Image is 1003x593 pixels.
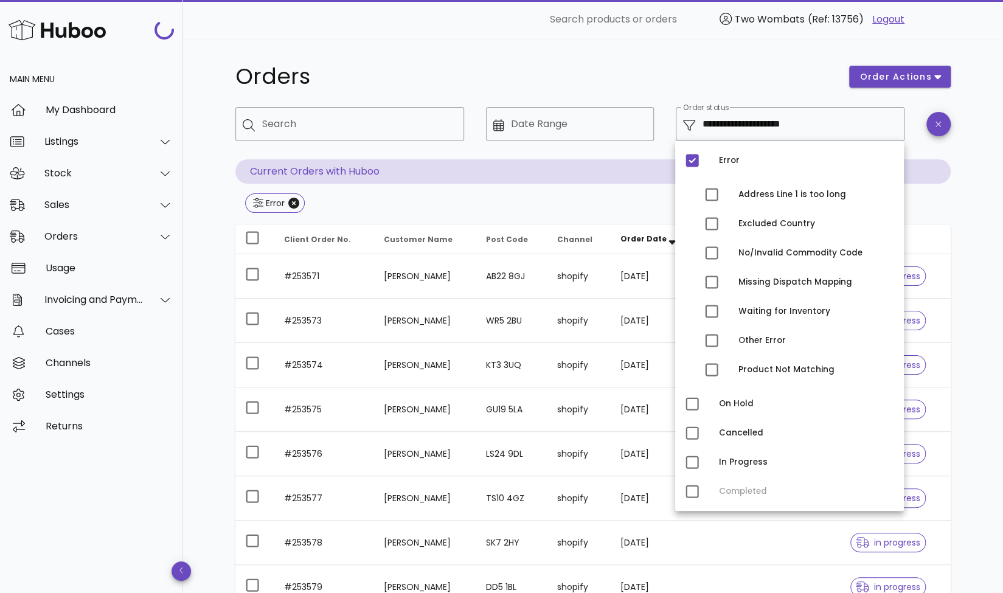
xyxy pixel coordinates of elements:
[547,343,611,387] td: shopify
[611,476,699,521] td: [DATE]
[44,231,144,242] div: Orders
[476,521,547,565] td: SK7 2HY
[274,343,374,387] td: #253574
[274,432,374,476] td: #253576
[719,457,894,467] div: In Progress
[486,234,528,244] span: Post Code
[46,420,173,432] div: Returns
[46,325,173,337] div: Cases
[738,277,894,287] div: Missing Dispatch Mapping
[263,197,285,209] div: Error
[46,104,173,116] div: My Dashboard
[547,432,611,476] td: shopify
[547,254,611,299] td: shopify
[274,521,374,565] td: #253578
[611,254,699,299] td: [DATE]
[547,225,611,254] th: Channel
[374,254,476,299] td: [PERSON_NAME]
[620,234,667,244] span: Order Date
[738,365,894,375] div: Product Not Matching
[738,190,894,199] div: Address Line 1 is too long
[374,299,476,343] td: [PERSON_NAME]
[44,199,144,210] div: Sales
[476,387,547,432] td: GU19 5LA
[557,234,592,244] span: Channel
[235,159,951,184] p: Current Orders with Huboo
[374,521,476,565] td: [PERSON_NAME]
[274,225,374,254] th: Client Order No.
[274,254,374,299] td: #253571
[46,389,173,400] div: Settings
[738,336,894,345] div: Other Error
[738,248,894,258] div: No/Invalid Commodity Code
[611,432,699,476] td: [DATE]
[611,387,699,432] td: [DATE]
[611,299,699,343] td: [DATE]
[738,219,894,229] div: Excluded Country
[288,198,299,209] button: Close
[46,357,173,369] div: Channels
[374,225,476,254] th: Customer Name
[476,476,547,521] td: TS10 4GZ
[611,343,699,387] td: [DATE]
[44,294,144,305] div: Invoicing and Payments
[476,343,547,387] td: KT3 3UQ
[808,12,864,26] span: (Ref: 13756)
[735,12,805,26] span: Two Wombats
[547,299,611,343] td: shopify
[374,476,476,521] td: [PERSON_NAME]
[547,476,611,521] td: shopify
[849,66,950,88] button: order actions
[547,387,611,432] td: shopify
[274,299,374,343] td: #253573
[476,432,547,476] td: LS24 9DL
[476,225,547,254] th: Post Code
[738,307,894,316] div: Waiting for Inventory
[611,521,699,565] td: [DATE]
[719,156,894,165] div: Error
[374,432,476,476] td: [PERSON_NAME]
[476,254,547,299] td: AB22 8GJ
[46,262,173,274] div: Usage
[374,343,476,387] td: [PERSON_NAME]
[44,167,144,179] div: Stock
[859,71,932,83] span: order actions
[611,225,699,254] th: Order Date: Sorted descending. Activate to remove sorting.
[274,387,374,432] td: #253575
[872,12,904,27] a: Logout
[284,234,351,244] span: Client Order No.
[235,66,835,88] h1: Orders
[274,476,374,521] td: #253577
[476,299,547,343] td: WR5 2BU
[384,234,453,244] span: Customer Name
[44,136,144,147] div: Listings
[719,428,894,438] div: Cancelled
[683,103,729,113] label: Order status
[9,17,106,43] img: Huboo Logo
[856,538,920,547] span: in progress
[547,521,611,565] td: shopify
[856,583,920,591] span: in progress
[719,399,894,409] div: On Hold
[374,387,476,432] td: [PERSON_NAME]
